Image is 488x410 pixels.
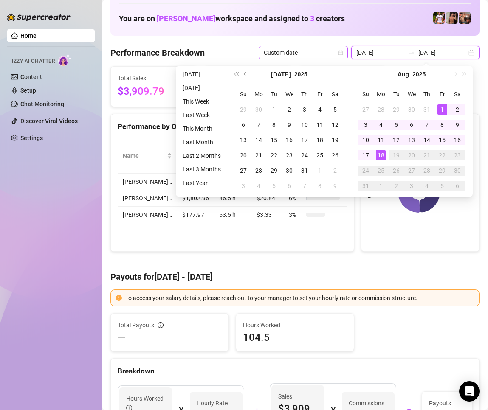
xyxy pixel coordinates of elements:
th: Tu [389,87,404,102]
td: 2025-08-14 [419,132,434,148]
div: 26 [391,166,401,176]
div: 23 [452,150,463,160]
div: 17 [299,135,310,145]
div: 30 [406,104,417,115]
td: 2025-09-03 [404,178,419,194]
td: 2025-07-02 [282,102,297,117]
td: 2025-07-27 [358,102,373,117]
span: info-circle [158,322,164,328]
td: 2025-07-14 [251,132,266,148]
td: 2025-07-30 [282,163,297,178]
button: Choose a month [398,66,409,83]
div: 19 [330,135,340,145]
img: Zach [446,12,458,24]
th: Tu [266,87,282,102]
div: 8 [437,120,447,130]
article: Hourly Rate [197,399,228,408]
td: 2025-08-04 [373,117,389,132]
div: 28 [376,104,386,115]
button: Choose a month [271,66,291,83]
div: 9 [284,120,294,130]
div: 14 [422,135,432,145]
div: 24 [299,150,310,160]
td: 2025-08-12 [389,132,404,148]
div: 27 [361,104,371,115]
td: 2025-08-09 [327,178,343,194]
th: Name [118,138,177,174]
button: Last year (Control + left) [231,66,241,83]
li: [DATE] [179,69,224,79]
div: Breakdown [118,365,472,377]
div: 10 [299,120,310,130]
span: Custom date [264,46,343,59]
td: 2025-08-30 [450,163,465,178]
td: 2025-08-02 [450,102,465,117]
img: Osvaldo [459,12,471,24]
div: 5 [437,181,447,191]
td: 2025-07-06 [236,117,251,132]
td: 2025-07-28 [373,102,389,117]
button: Choose a year [294,66,307,83]
td: 2025-07-30 [404,102,419,117]
div: 27 [406,166,417,176]
td: $1,802.96 [177,190,214,207]
td: 2025-07-03 [297,102,312,117]
div: 22 [269,150,279,160]
div: 11 [376,135,386,145]
div: 5 [391,120,401,130]
td: 2025-08-18 [373,148,389,163]
div: 6 [284,181,294,191]
div: 6 [406,120,417,130]
td: 2025-09-04 [419,178,434,194]
td: 2025-07-20 [236,148,251,163]
th: We [282,87,297,102]
td: 2025-07-26 [327,148,343,163]
th: Mo [373,87,389,102]
td: 2025-09-02 [389,178,404,194]
li: Last 3 Months [179,164,224,174]
div: 31 [422,104,432,115]
td: $20.84 [251,190,284,207]
img: logo-BBDzfeDw.svg [7,13,71,21]
td: 2025-08-23 [450,148,465,163]
span: exclamation-circle [116,295,122,301]
div: 30 [254,104,264,115]
div: Open Intercom Messenger [459,381,480,402]
div: 3 [299,104,310,115]
a: Chat Monitoring [20,101,64,107]
td: 2025-07-11 [312,117,327,132]
button: Previous month (PageUp) [241,66,250,83]
td: 2025-07-25 [312,148,327,163]
input: Start date [356,48,405,57]
td: 2025-07-09 [282,117,297,132]
td: 53.5 h [214,207,251,223]
div: 19 [391,150,401,160]
th: Sa [327,87,343,102]
td: 2025-08-13 [404,132,419,148]
td: 2025-08-08 [434,117,450,132]
td: 2025-08-31 [358,178,373,194]
td: 2025-07-22 [266,148,282,163]
div: 31 [361,181,371,191]
div: 1 [376,181,386,191]
td: 2025-07-07 [251,117,266,132]
td: 2025-08-07 [419,117,434,132]
div: 31 [299,166,310,176]
td: 2025-07-28 [251,163,266,178]
div: 15 [269,135,279,145]
td: 2025-08-29 [434,163,450,178]
div: 15 [437,135,447,145]
td: 2025-07-01 [266,102,282,117]
div: 2 [391,181,401,191]
div: 20 [406,150,417,160]
td: 2025-07-04 [312,102,327,117]
td: 2025-07-12 [327,117,343,132]
td: 2025-09-01 [373,178,389,194]
div: 25 [315,150,325,160]
div: 22 [437,150,447,160]
span: calendar [338,50,343,55]
div: 29 [238,104,248,115]
a: Home [20,32,37,39]
div: 9 [330,181,340,191]
td: 2025-08-06 [282,178,297,194]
